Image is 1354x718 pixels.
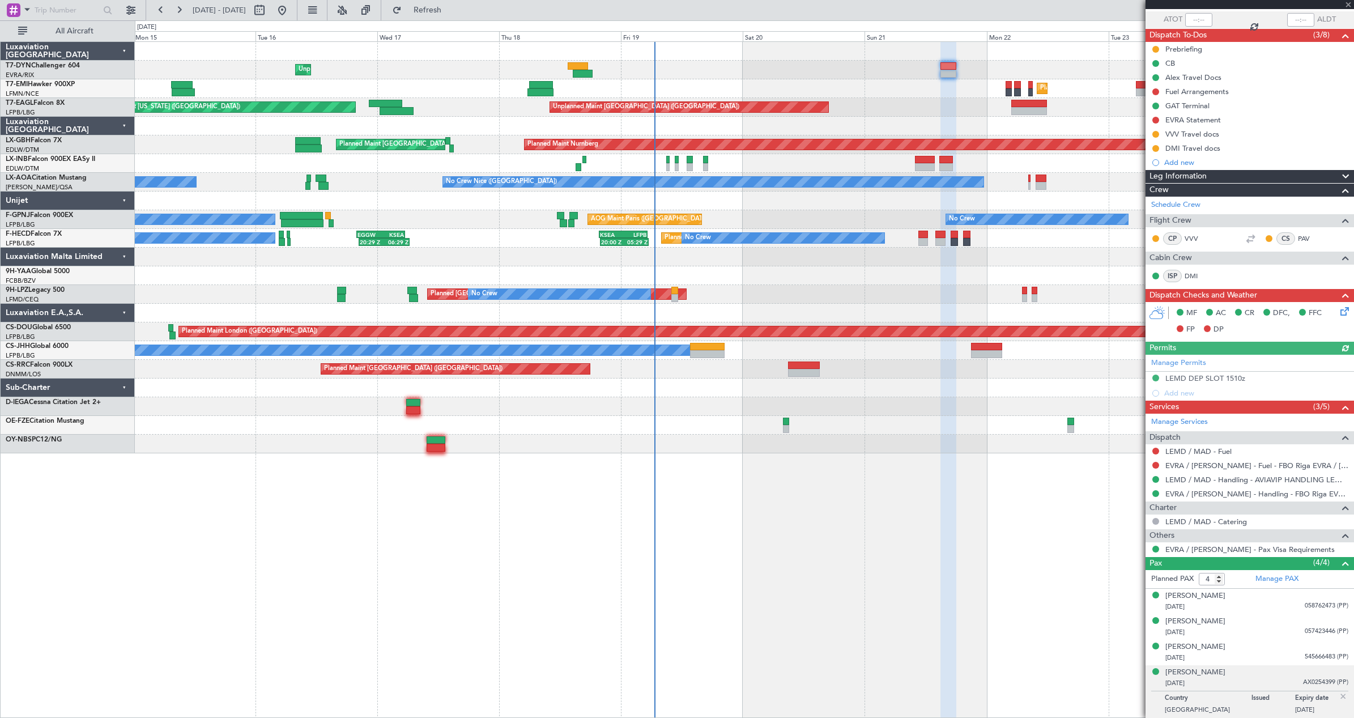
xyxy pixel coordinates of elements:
[1149,29,1207,42] span: Dispatch To-Dos
[685,230,711,247] div: No Crew
[553,99,739,116] div: Unplanned Maint [GEOGRAPHIC_DATA] ([GEOGRAPHIC_DATA])
[1165,44,1202,54] div: Prebriefing
[133,31,255,41] div: Mon 15
[527,136,598,153] div: Planned Maint Nurnberg
[6,175,87,181] a: LX-AOACitation Mustang
[6,81,75,88] a: T7-EMIHawker 900XP
[6,62,80,69] a: T7-DYNChallenger 604
[1165,73,1221,82] div: Alex Travel Docs
[1149,431,1181,444] span: Dispatch
[6,277,36,285] a: FCBB/BZV
[95,99,240,116] div: Planned Maint [US_STATE] ([GEOGRAPHIC_DATA])
[1163,232,1182,245] div: CP
[1149,401,1179,414] span: Services
[1149,529,1174,542] span: Others
[35,2,100,19] input: Trip Number
[6,164,39,173] a: EDLW/DTM
[6,100,65,107] a: T7-EAGLFalcon 8X
[6,268,70,275] a: 9H-YAAGlobal 5000
[6,156,95,163] a: LX-INBFalcon 900EX EASy II
[1165,115,1221,125] div: EVRA Statement
[6,418,84,424] a: OE-FZECitation Mustang
[1165,667,1225,678] div: [PERSON_NAME]
[431,286,591,303] div: Planned [GEOGRAPHIC_DATA] ([GEOGRAPHIC_DATA])
[1164,14,1182,26] span: ATOT
[1151,199,1200,211] a: Schedule Crew
[6,62,31,69] span: T7-DYN
[6,137,31,144] span: LX-GBH
[1185,271,1210,281] a: DMI
[6,436,32,443] span: OY-NBS
[743,31,865,41] div: Sat 20
[6,399,29,406] span: D-IEGA
[1109,31,1230,41] div: Tue 23
[1165,641,1225,653] div: [PERSON_NAME]
[6,90,39,98] a: LFMN/NCE
[1255,573,1298,585] a: Manage PAX
[137,23,156,32] div: [DATE]
[1165,616,1225,627] div: [PERSON_NAME]
[12,22,123,40] button: All Aircraft
[1245,308,1254,319] span: CR
[6,71,34,79] a: EVRA/RIX
[1186,308,1197,319] span: MF
[193,5,246,15] span: [DATE] - [DATE]
[6,231,31,237] span: F-HECD
[1313,29,1330,41] span: (3/8)
[1165,129,1219,139] div: VVV Travel docs
[1165,706,1251,717] p: [GEOGRAPHIC_DATA]
[387,1,455,19] button: Refresh
[299,61,444,78] div: Unplanned Maint [GEOGRAPHIC_DATA] (Riga Intl)
[6,287,28,294] span: 9H-LPZ
[6,231,62,237] a: F-HECDFalcon 7X
[600,231,623,238] div: KSEA
[1149,502,1177,515] span: Charter
[1273,308,1290,319] span: DFC,
[1165,694,1251,706] p: Country
[1186,324,1195,335] span: FP
[1295,706,1339,717] p: [DATE]
[1305,627,1348,636] span: 057423446 (PP)
[1295,694,1339,706] p: Expiry date
[1165,143,1220,153] div: DMI Travel docs
[1165,679,1185,687] span: [DATE]
[1163,270,1182,282] div: ISP
[384,239,408,245] div: 06:29 Z
[1313,401,1330,413] span: (3/5)
[1251,694,1295,706] p: Issued
[1313,556,1330,568] span: (4/4)
[865,31,986,41] div: Sun 21
[1185,233,1210,244] a: VVV
[6,212,30,219] span: F-GPNJ
[6,100,33,107] span: T7-EAGL
[360,239,384,245] div: 20:29 Z
[949,211,975,228] div: No Crew
[6,156,28,163] span: LX-INB
[6,212,73,219] a: F-GPNJFalcon 900EX
[1151,573,1194,585] label: Planned PAX
[6,343,69,350] a: CS-JHHGlobal 6000
[1149,557,1162,570] span: Pax
[1338,691,1348,702] img: close
[1165,58,1175,68] div: CB
[471,286,497,303] div: No Crew
[6,295,39,304] a: LFMD/CEQ
[1165,517,1247,526] a: LEMD / MAD - Catering
[1151,417,1208,428] a: Manage Services
[499,31,621,41] div: Thu 18
[1164,158,1348,167] div: Add new
[6,175,32,181] span: LX-AOA
[1149,289,1257,302] span: Dispatch Checks and Weather
[665,230,843,247] div: Planned Maint [GEOGRAPHIC_DATA] ([GEOGRAPHIC_DATA])
[1303,678,1348,687] span: AX0254399 (PP)
[6,146,39,154] a: EDLW/DTM
[6,81,28,88] span: T7-EMI
[1040,80,1148,97] div: Planned Maint [GEOGRAPHIC_DATA]
[1317,14,1336,26] span: ALDT
[6,324,71,331] a: CS-DOUGlobal 6500
[377,31,499,41] div: Wed 17
[6,239,35,248] a: LFPB/LBG
[1309,308,1322,319] span: FFC
[404,6,452,14] span: Refresh
[1165,602,1185,611] span: [DATE]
